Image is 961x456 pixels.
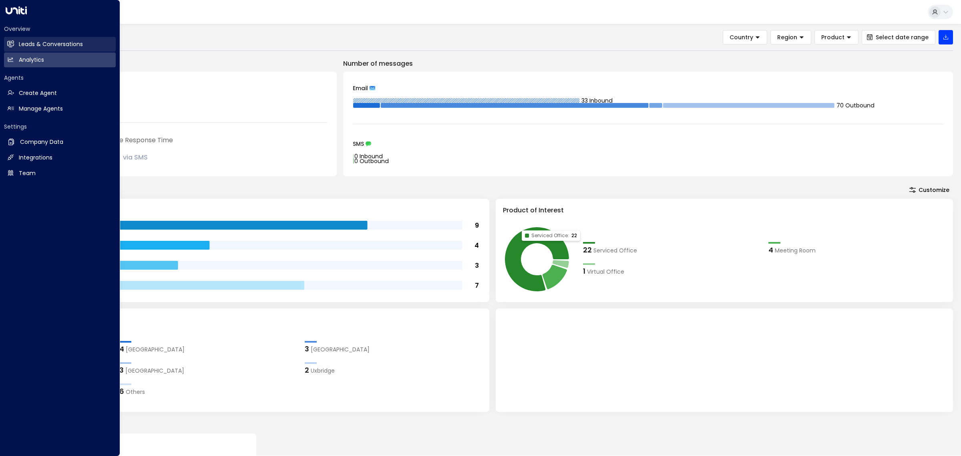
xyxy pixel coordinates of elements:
[32,420,953,430] p: Conversion Metrics
[4,74,116,82] h2: Agents
[587,268,624,276] span: Virtual Office
[583,266,760,276] div: 1Virtual Office
[4,37,116,52] a: Leads & Conversations
[768,244,773,255] div: 4
[475,221,479,230] tspan: 9
[119,343,297,354] div: 4Stockley Park
[354,152,383,160] tspan: 0 Inbound
[4,150,116,165] a: Integrations
[32,59,337,69] p: Engagement Metrics
[582,97,613,105] tspan: 33 Inbound
[475,261,479,270] tspan: 3
[354,157,389,165] tspan: 0 Outbound
[768,244,946,255] div: 4Meeting Room
[305,343,309,354] div: 3
[583,244,592,255] div: 22
[353,141,943,147] div: SMS
[4,166,116,181] a: Team
[125,367,184,375] span: Bristol
[119,386,124,397] div: 6
[4,86,116,101] a: Create Agent
[19,89,57,97] h2: Create Agent
[19,56,44,64] h2: Analytics
[39,315,482,325] h3: Location of Interest
[4,52,116,67] a: Analytics
[353,85,368,91] span: Email
[4,25,116,33] h2: Overview
[4,101,116,116] a: Manage Agents
[119,365,124,375] div: 3
[343,59,953,69] p: Number of messages
[19,153,52,162] h2: Integrations
[42,81,327,91] div: Number of Inquiries
[503,206,946,215] h3: Product of Interest
[305,365,309,375] div: 2
[474,241,479,250] tspan: 4
[126,388,145,396] span: Others
[311,345,370,354] span: Gracechurch Street
[39,206,482,215] h3: Range of Team Size
[723,30,767,44] button: Country
[821,34,844,41] span: Product
[4,135,116,149] a: Company Data
[42,135,327,145] div: [PERSON_NAME] Average Response Time
[20,138,63,146] h2: Company Data
[770,30,811,44] button: Region
[119,343,124,354] div: 4
[730,34,753,41] span: Country
[876,34,929,40] span: Select date range
[123,153,148,162] span: via SMS
[862,30,935,44] button: Select date range
[19,169,36,178] h2: Team
[583,266,585,276] div: 1
[19,40,83,48] h2: Leads & Conversations
[119,365,297,375] div: 3Bristol
[905,184,953,196] button: Customize
[19,105,63,113] h2: Manage Agents
[109,149,148,163] div: 0s
[836,101,875,109] tspan: 70 Outbound
[583,244,760,255] div: 22Serviced Office
[777,34,797,41] span: Region
[775,246,816,255] span: Meeting Room
[305,365,482,375] div: 2Uxbridge
[593,246,637,255] span: Serviced Office
[4,123,116,131] h2: Settings
[305,343,482,354] div: 3Gracechurch Street
[475,281,479,290] tspan: 7
[119,386,297,397] div: 6Others
[814,30,858,44] button: Product
[311,367,335,375] span: Uxbridge
[126,345,185,354] span: Stockley Park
